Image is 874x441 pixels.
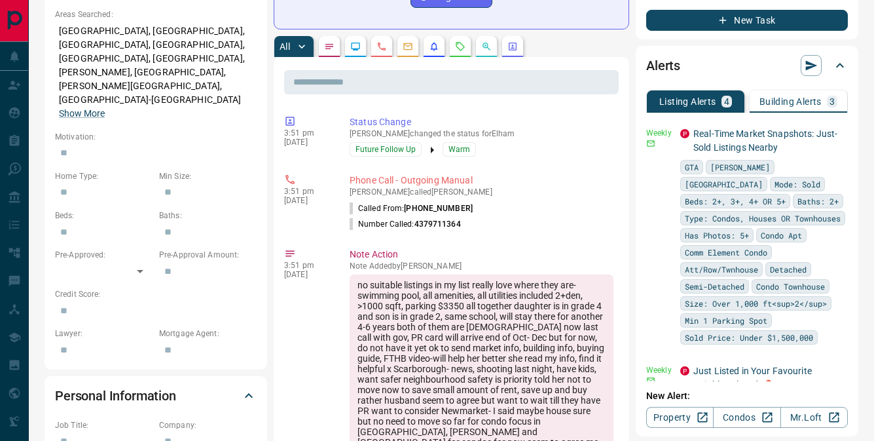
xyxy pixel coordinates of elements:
p: Lawyer: [55,328,153,339]
span: [PHONE_NUMBER] [404,204,473,213]
p: Weekly [646,364,672,376]
a: Just Listed in Your Favourite Neighbourhood! 📍 [693,366,812,390]
div: Personal Information [55,380,257,412]
p: All [280,42,290,51]
span: GTA [685,161,699,174]
p: Areas Searched: [55,9,257,20]
a: Property [646,407,714,428]
p: 3 [829,97,835,106]
span: 4379711364 [414,220,461,229]
span: Mode: Sold [774,178,820,191]
span: Comm Element Condo [685,246,767,259]
p: Pre-Approved: [55,249,153,261]
p: 4 [724,97,729,106]
p: 3:51 pm [284,128,330,138]
p: Min Size: [159,170,257,182]
svg: Email [646,376,655,385]
p: Listing Alerts [659,97,716,106]
button: Show More [59,107,105,121]
svg: Requests [455,41,465,52]
p: Home Type: [55,170,153,182]
span: Size: Over 1,000 ft<sup>2</sup> [685,297,827,310]
p: Company: [159,419,257,431]
p: Motivation: [55,131,257,143]
p: 3:51 pm [284,261,330,270]
span: Condo Townhouse [756,280,825,293]
span: Baths: 2+ [797,195,839,208]
span: [PERSON_NAME] [710,161,770,174]
svg: Agent Actions [507,41,518,52]
span: Condo Apt [761,229,802,242]
p: Baths: [159,210,257,221]
span: Has Photos: 5+ [685,229,749,242]
span: Beds: 2+, 3+, 4+ OR 5+ [685,195,786,208]
span: Min 1 Parking Spot [685,314,767,327]
p: Building Alerts [759,97,822,106]
span: Semi-Detached [685,280,744,293]
span: Type: Condos, Houses OR Townhouses [685,212,841,225]
p: [DATE] [284,138,330,147]
svg: Opportunities [481,41,492,52]
p: Number Called: [350,218,461,230]
svg: Notes [324,41,335,52]
svg: Listing Alerts [429,41,439,52]
p: 3:51 pm [284,187,330,196]
h2: Personal Information [55,385,176,406]
span: Att/Row/Twnhouse [685,263,758,276]
p: Phone Call - Outgoing Manual [350,174,613,187]
a: Real-Time Market Snapshots: Just-Sold Listings Nearby [693,128,837,153]
p: Weekly [646,127,672,139]
p: Beds: [55,210,153,221]
p: [PERSON_NAME] changed the status for Elham [350,129,613,138]
p: Note Added by [PERSON_NAME] [350,261,613,271]
span: Detached [770,263,807,276]
svg: Emails [403,41,413,52]
button: New Task [646,10,848,31]
span: [GEOGRAPHIC_DATA] [685,178,763,191]
span: Warm [448,143,470,156]
p: Note Action [350,248,613,261]
span: Sold Price: Under $1,500,000 [685,331,813,344]
div: property.ca [680,366,689,375]
p: Pre-Approval Amount: [159,249,257,261]
p: Called From: [350,202,473,214]
p: Mortgage Agent: [159,328,257,339]
p: [DATE] [284,270,330,279]
p: [GEOGRAPHIC_DATA], [GEOGRAPHIC_DATA], [GEOGRAPHIC_DATA], [GEOGRAPHIC_DATA], [GEOGRAPHIC_DATA], [G... [55,20,257,125]
h2: Alerts [646,55,680,76]
p: Job Title: [55,419,153,431]
svg: Email [646,139,655,148]
svg: Lead Browsing Activity [350,41,361,52]
svg: Calls [376,41,387,52]
a: Condos [713,407,780,428]
div: property.ca [680,129,689,138]
span: Future Follow Up [355,143,416,156]
p: Status Change [350,115,613,129]
p: [DATE] [284,196,330,205]
p: Credit Score: [55,288,257,300]
a: Mr.Loft [780,407,848,428]
p: New Alert: [646,389,848,403]
div: Alerts [646,50,848,81]
p: [PERSON_NAME] called [PERSON_NAME] [350,187,613,197]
